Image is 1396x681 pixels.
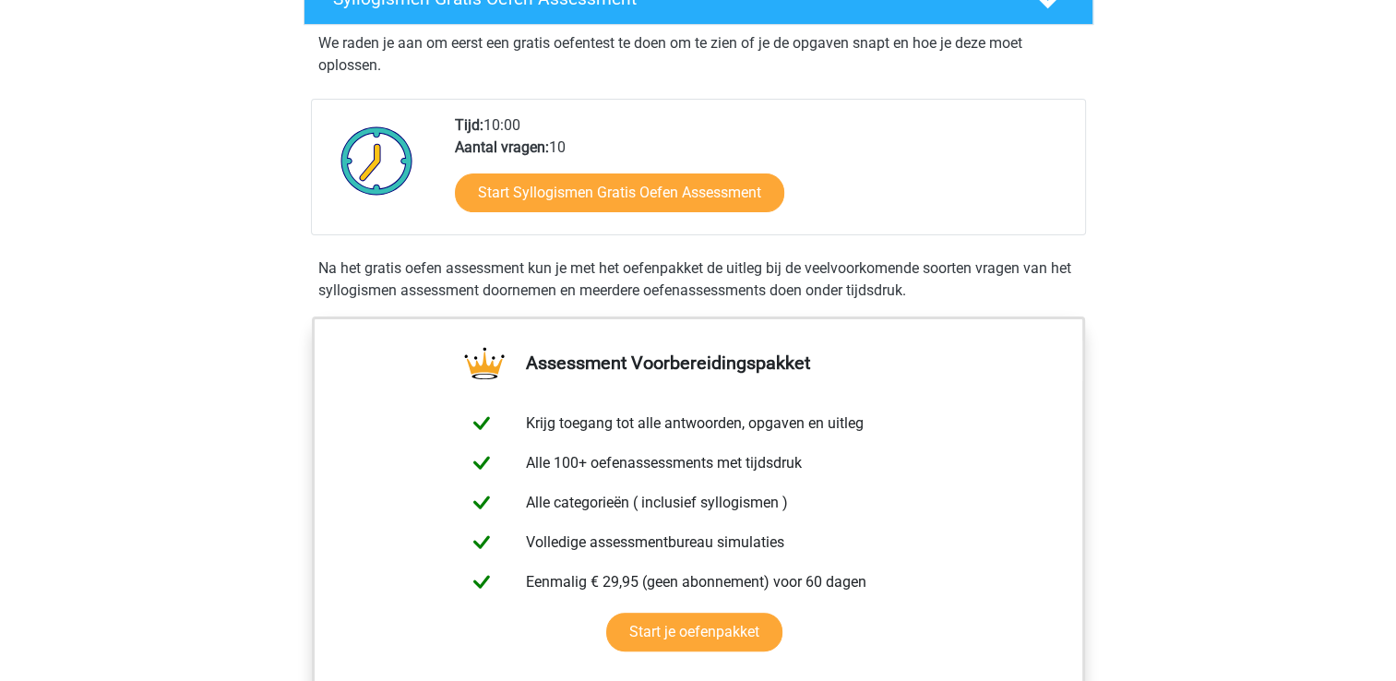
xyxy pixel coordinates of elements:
a: Start je oefenpakket [606,613,782,651]
p: We raden je aan om eerst een gratis oefentest te doen om te zien of je de opgaven snapt en hoe je... [318,32,1079,77]
div: 10:00 10 [441,114,1084,234]
div: Na het gratis oefen assessment kun je met het oefenpakket de uitleg bij de veelvoorkomende soorte... [311,257,1086,302]
b: Aantal vragen: [455,138,549,156]
b: Tijd: [455,116,483,134]
img: Klok [330,114,424,207]
a: Start Syllogismen Gratis Oefen Assessment [455,173,784,212]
